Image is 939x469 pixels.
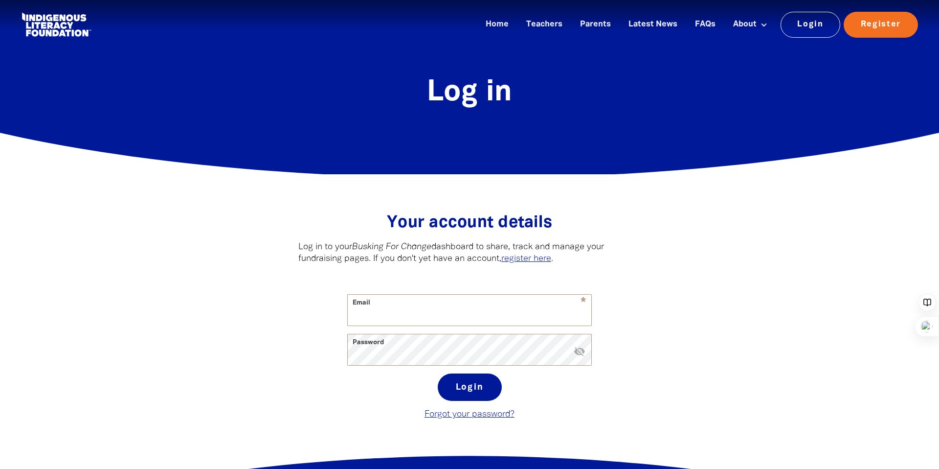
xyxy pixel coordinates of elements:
[480,17,514,33] a: Home
[574,346,585,359] button: visibility_off
[574,346,585,357] i: Hide password
[781,12,841,37] a: Login
[298,241,641,265] p: Log in to your dashboard to share, track and manage your fundraising pages. If you don't yet have...
[689,17,721,33] a: FAQs
[574,17,617,33] a: Parents
[438,374,502,401] button: Login
[623,17,683,33] a: Latest News
[844,12,918,37] a: Register
[520,17,568,33] a: Teachers
[501,255,551,263] a: register here
[427,79,512,106] span: Log in
[425,410,514,419] a: Forgot your password?
[387,215,552,231] span: Your account details
[352,243,431,251] em: Busking For Change
[727,17,773,33] a: About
